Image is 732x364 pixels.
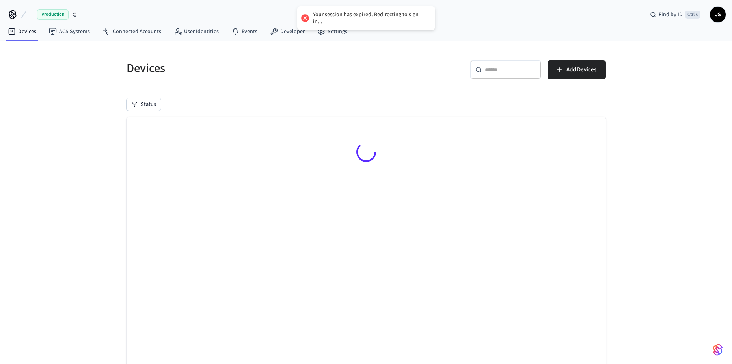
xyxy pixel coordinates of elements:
[168,24,225,39] a: User Identities
[713,344,723,356] img: SeamLogoGradient.69752ec5.svg
[43,24,96,39] a: ACS Systems
[685,11,700,19] span: Ctrl K
[127,60,361,76] h5: Devices
[37,9,69,20] span: Production
[225,24,264,39] a: Events
[644,7,707,22] div: Find by IDCtrl K
[127,98,161,111] button: Status
[264,24,311,39] a: Developer
[659,11,683,19] span: Find by ID
[711,7,725,22] span: JS
[313,11,427,25] div: Your session has expired. Redirecting to sign in...
[311,24,354,39] a: Settings
[2,24,43,39] a: Devices
[710,7,726,22] button: JS
[548,60,606,79] button: Add Devices
[566,65,596,75] span: Add Devices
[96,24,168,39] a: Connected Accounts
